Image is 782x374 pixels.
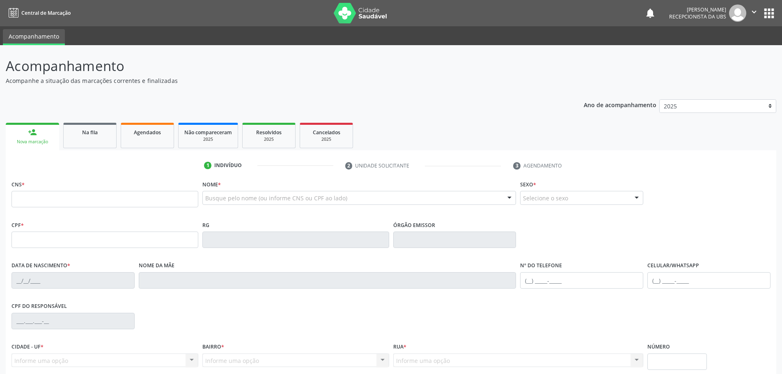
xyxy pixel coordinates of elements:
p: Acompanhe a situação das marcações correntes e finalizadas [6,76,545,85]
label: CPF [11,219,24,232]
span: Não compareceram [184,129,232,136]
i:  [750,7,759,16]
label: Nome [202,178,221,191]
div: 2025 [306,136,347,142]
div: 2025 [184,136,232,142]
span: Busque pelo nome (ou informe CNS ou CPF ao lado) [205,194,347,202]
a: Central de Marcação [6,6,71,20]
a: Acompanhamento [3,29,65,45]
p: Acompanhamento [6,56,545,76]
span: Central de Marcação [21,9,71,16]
div: Indivíduo [214,162,242,169]
button: notifications [644,7,656,19]
label: Rua [393,341,406,353]
label: Bairro [202,341,224,353]
div: person_add [28,128,37,137]
input: ___.___.___-__ [11,313,135,329]
label: Celular/WhatsApp [647,259,699,272]
label: Número [647,341,670,353]
input: (__) _____-_____ [647,272,771,289]
label: CNS [11,178,25,191]
label: Sexo [520,178,536,191]
span: Selecione o sexo [523,194,568,202]
button:  [746,5,762,22]
div: Nova marcação [11,139,53,145]
label: RG [202,219,209,232]
label: Nº do Telefone [520,259,562,272]
input: __/__/____ [11,272,135,289]
label: Nome da mãe [139,259,174,272]
div: [PERSON_NAME] [669,6,726,13]
span: Agendados [134,129,161,136]
div: 2025 [248,136,289,142]
button: apps [762,6,776,21]
label: CPF do responsável [11,300,67,313]
span: Cancelados [313,129,340,136]
span: Na fila [82,129,98,136]
label: Data de nascimento [11,259,70,272]
span: Resolvidos [256,129,282,136]
p: Ano de acompanhamento [584,99,656,110]
label: Órgão emissor [393,219,435,232]
input: (__) _____-_____ [520,272,643,289]
img: img [729,5,746,22]
div: 1 [204,162,211,169]
span: Recepcionista da UBS [669,13,726,20]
